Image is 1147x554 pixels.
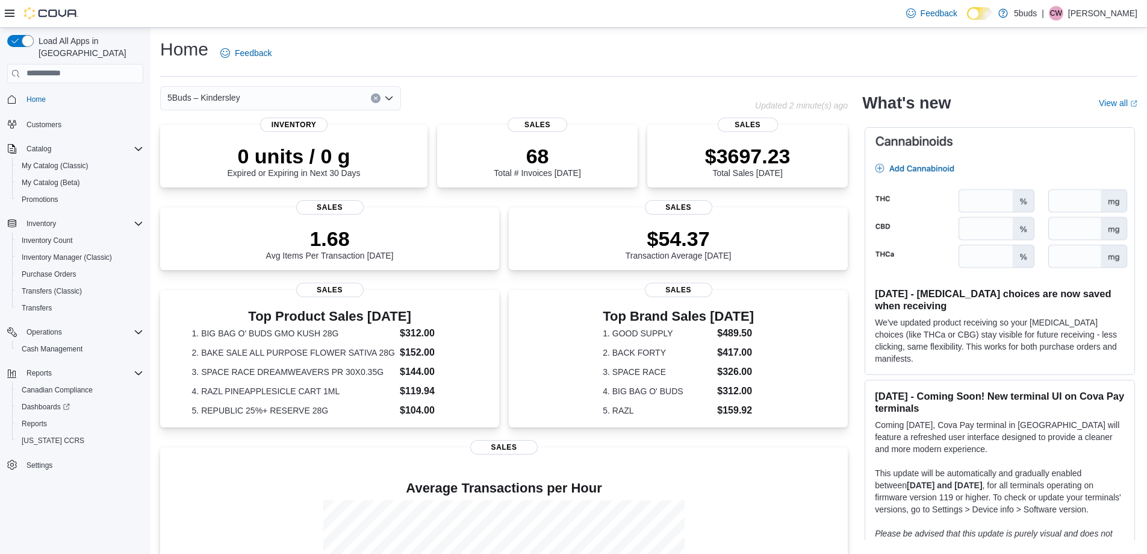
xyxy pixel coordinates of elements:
[603,327,712,339] dt: 1. GOOD SUPPLY
[17,433,89,448] a: [US_STATE] CCRS
[400,384,467,398] dd: $119.94
[17,250,143,265] span: Inventory Manager (Classic)
[34,35,143,59] span: Load All Apps in [GEOGRAPHIC_DATA]
[862,93,951,113] h2: What's new
[705,144,791,178] div: Total Sales [DATE]
[192,309,468,324] h3: Top Product Sales [DATE]
[22,161,89,171] span: My Catalog (Classic)
[17,417,52,431] a: Reports
[17,417,143,431] span: Reports
[22,216,143,231] span: Inventory
[22,118,66,132] a: Customers
[967,7,992,20] input: Dark Mode
[17,233,78,248] a: Inventory Count
[17,192,63,207] a: Promotions
[7,86,143,505] nav: Complex example
[400,365,467,379] dd: $144.00
[494,144,580,178] div: Total # Invoices [DATE]
[24,7,78,19] img: Cova
[22,366,143,380] span: Reports
[192,366,395,378] dt: 3. SPACE RACE DREAMWEAVERS PR 30X0.35G
[603,404,712,417] dt: 5. RAZL
[22,325,67,339] button: Operations
[508,118,568,132] span: Sales
[12,398,148,415] a: Dashboards
[12,174,148,191] button: My Catalog (Beta)
[17,301,143,315] span: Transfers
[1099,98,1137,108] a: View allExternal link
[12,157,148,174] button: My Catalog (Classic)
[603,347,712,359] dt: 2. BACK FORTY
[266,227,394,251] p: 1.68
[17,342,87,356] a: Cash Management
[228,144,361,178] div: Expired or Expiring in Next 30 Days
[17,192,143,207] span: Promotions
[603,309,754,324] h3: Top Brand Sales [DATE]
[26,461,52,470] span: Settings
[22,253,112,262] span: Inventory Manager (Classic)
[717,365,754,379] dd: $326.00
[17,267,81,282] a: Purchase Orders
[2,456,148,474] button: Settings
[603,385,712,397] dt: 4. BIG BAG O' BUDS
[22,303,52,313] span: Transfers
[22,216,61,231] button: Inventory
[170,481,838,496] h4: Average Transactions per Hour
[26,144,51,154] span: Catalog
[22,402,70,412] span: Dashboards
[875,529,1113,550] em: Please be advised that this update is purely visual and does not impact payment functionality.
[22,92,143,107] span: Home
[22,142,56,156] button: Catalog
[235,47,272,59] span: Feedback
[17,433,143,448] span: Washington CCRS
[2,215,148,232] button: Inventory
[755,101,848,110] p: Updated 2 minute(s) ago
[17,267,143,282] span: Purchase Orders
[160,37,208,61] h1: Home
[717,326,754,341] dd: $489.50
[1049,6,1063,20] div: Courtney White
[22,325,143,339] span: Operations
[260,118,328,132] span: Inventory
[22,366,57,380] button: Reports
[1014,6,1037,20] p: 5buds
[1050,6,1062,20] span: CW
[17,175,85,190] a: My Catalog (Beta)
[17,159,93,173] a: My Catalog (Classic)
[626,227,732,260] div: Transaction Average [DATE]
[400,326,467,341] dd: $312.00
[907,480,982,490] strong: [DATE] and [DATE]
[705,144,791,168] p: $3697.23
[17,400,143,414] span: Dashboards
[717,384,754,398] dd: $312.00
[384,93,394,103] button: Open list of options
[22,92,51,107] a: Home
[1068,6,1137,20] p: [PERSON_NAME]
[167,90,240,105] span: 5Buds – Kindersley
[2,324,148,341] button: Operations
[17,342,143,356] span: Cash Management
[12,415,148,432] button: Reports
[22,286,82,296] span: Transfers (Classic)
[17,383,143,397] span: Canadian Compliance
[875,390,1125,414] h3: [DATE] - Coming Soon! New terminal UI on Cova Pay terminals
[2,140,148,157] button: Catalog
[17,250,117,265] a: Inventory Manager (Classic)
[26,368,52,378] span: Reports
[22,458,57,473] a: Settings
[603,366,712,378] dt: 3. SPACE RACE
[12,341,148,357] button: Cash Management
[12,382,148,398] button: Canadian Compliance
[12,283,148,300] button: Transfers (Classic)
[296,283,364,297] span: Sales
[494,144,580,168] p: 68
[26,120,61,130] span: Customers
[26,95,46,104] span: Home
[17,159,143,173] span: My Catalog (Classic)
[17,284,87,298] a: Transfers (Classic)
[645,283,712,297] span: Sales
[717,345,754,360] dd: $417.00
[718,118,778,132] span: Sales
[12,266,148,283] button: Purchase Orders
[400,345,467,360] dd: $152.00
